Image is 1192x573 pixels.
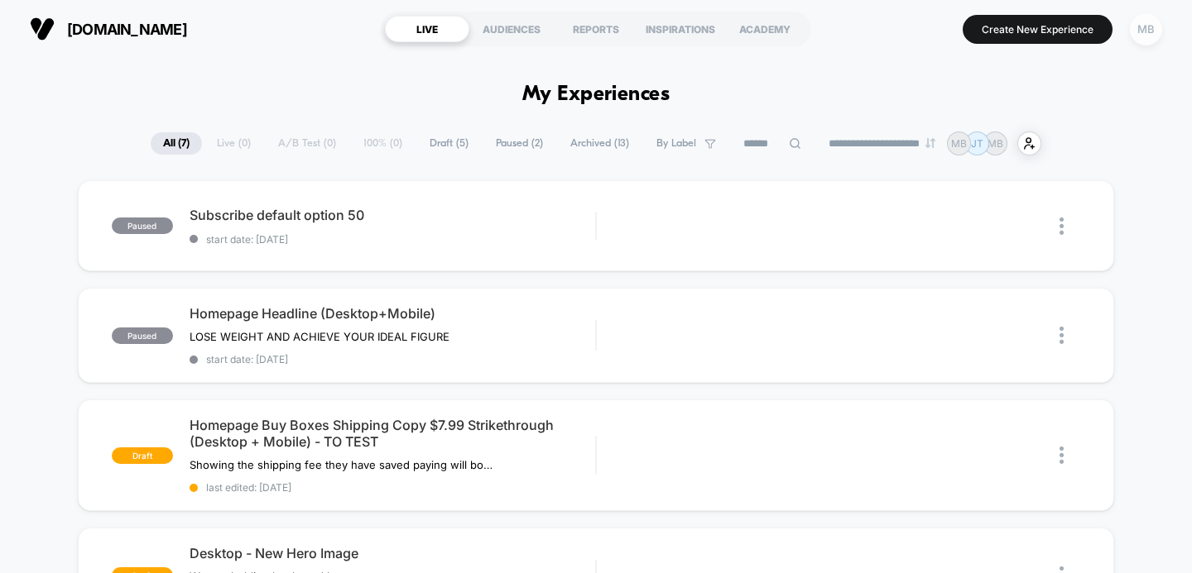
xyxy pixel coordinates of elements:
[25,16,192,42] button: [DOMAIN_NAME]
[656,137,696,150] span: By Label
[30,17,55,41] img: Visually logo
[190,233,596,246] span: start date: [DATE]
[112,217,173,234] span: paused
[1060,446,1064,464] img: close
[522,83,670,107] h1: My Experiences
[112,447,173,464] span: draft
[723,16,807,42] div: ACADEMY
[963,15,1113,44] button: Create New Experience
[988,137,1003,150] p: MB
[1060,327,1064,344] img: close
[1060,217,1064,235] img: close
[971,137,983,150] p: JT
[151,132,202,155] span: All ( 7 )
[1130,13,1162,45] div: MB
[469,16,554,42] div: AUDIENCES
[558,132,642,155] span: Archived ( 13 )
[190,330,449,343] span: LOSE WEIGHT AND ACHIEVE YOUR IDEAL FIGURE
[385,16,469,42] div: LIVE
[190,458,497,471] span: Showing the shipping fee they have saved paying will boost RPS
[190,545,596,561] span: Desktop - New Hero Image
[554,16,638,42] div: REPORTS
[190,417,596,450] span: Homepage Buy Boxes Shipping Copy $7.99 Strikethrough (Desktop + Mobile) - TO TEST
[190,207,596,223] span: Subscribe default option 50
[638,16,723,42] div: INSPIRATIONS
[190,481,596,494] span: last edited: [DATE]
[925,138,935,148] img: end
[190,305,596,322] span: Homepage Headline (Desktop+Mobile)
[483,132,555,155] span: Paused ( 2 )
[112,327,173,344] span: paused
[417,132,481,155] span: Draft ( 5 )
[67,21,187,38] span: [DOMAIN_NAME]
[1125,12,1167,46] button: MB
[951,137,967,150] p: MB
[190,353,596,365] span: start date: [DATE]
